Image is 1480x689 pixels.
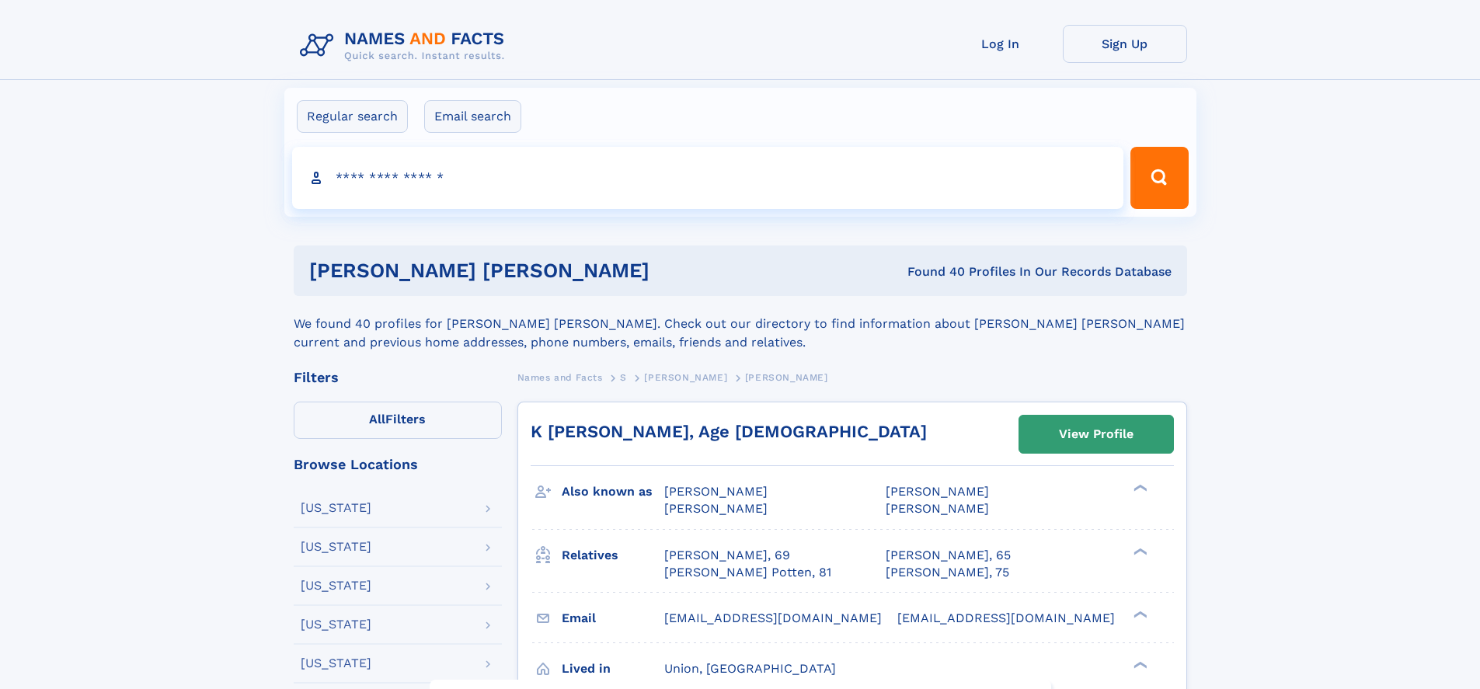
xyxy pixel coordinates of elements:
[1130,609,1148,619] div: ❯
[301,579,371,592] div: [US_STATE]
[294,25,517,67] img: Logo Names and Facts
[897,611,1115,625] span: [EMAIL_ADDRESS][DOMAIN_NAME]
[1130,546,1148,556] div: ❯
[664,661,836,676] span: Union, [GEOGRAPHIC_DATA]
[562,656,664,682] h3: Lived in
[1059,416,1134,452] div: View Profile
[1130,147,1188,209] button: Search Button
[644,367,727,387] a: [PERSON_NAME]
[664,547,790,564] a: [PERSON_NAME], 69
[562,542,664,569] h3: Relatives
[301,541,371,553] div: [US_STATE]
[294,458,502,472] div: Browse Locations
[562,478,664,505] h3: Also known as
[886,564,1009,581] a: [PERSON_NAME], 75
[886,501,989,516] span: [PERSON_NAME]
[664,484,768,499] span: [PERSON_NAME]
[301,618,371,631] div: [US_STATE]
[1130,659,1148,670] div: ❯
[309,261,778,280] h1: [PERSON_NAME] [PERSON_NAME]
[778,263,1172,280] div: Found 40 Profiles In Our Records Database
[664,564,831,581] a: [PERSON_NAME] Potten, 81
[1063,25,1187,63] a: Sign Up
[369,412,385,426] span: All
[301,502,371,514] div: [US_STATE]
[886,484,989,499] span: [PERSON_NAME]
[294,296,1187,352] div: We found 40 profiles for [PERSON_NAME] [PERSON_NAME]. Check out our directory to find information...
[620,367,627,387] a: S
[745,372,828,383] span: [PERSON_NAME]
[294,402,502,439] label: Filters
[1130,483,1148,493] div: ❯
[644,372,727,383] span: [PERSON_NAME]
[517,367,603,387] a: Names and Facts
[664,501,768,516] span: [PERSON_NAME]
[620,372,627,383] span: S
[562,605,664,632] h3: Email
[1019,416,1173,453] a: View Profile
[301,657,371,670] div: [US_STATE]
[294,371,502,385] div: Filters
[938,25,1063,63] a: Log In
[886,547,1011,564] a: [PERSON_NAME], 65
[292,147,1124,209] input: search input
[297,100,408,133] label: Regular search
[424,100,521,133] label: Email search
[531,422,927,441] a: K [PERSON_NAME], Age [DEMOGRAPHIC_DATA]
[664,611,882,625] span: [EMAIL_ADDRESS][DOMAIN_NAME]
